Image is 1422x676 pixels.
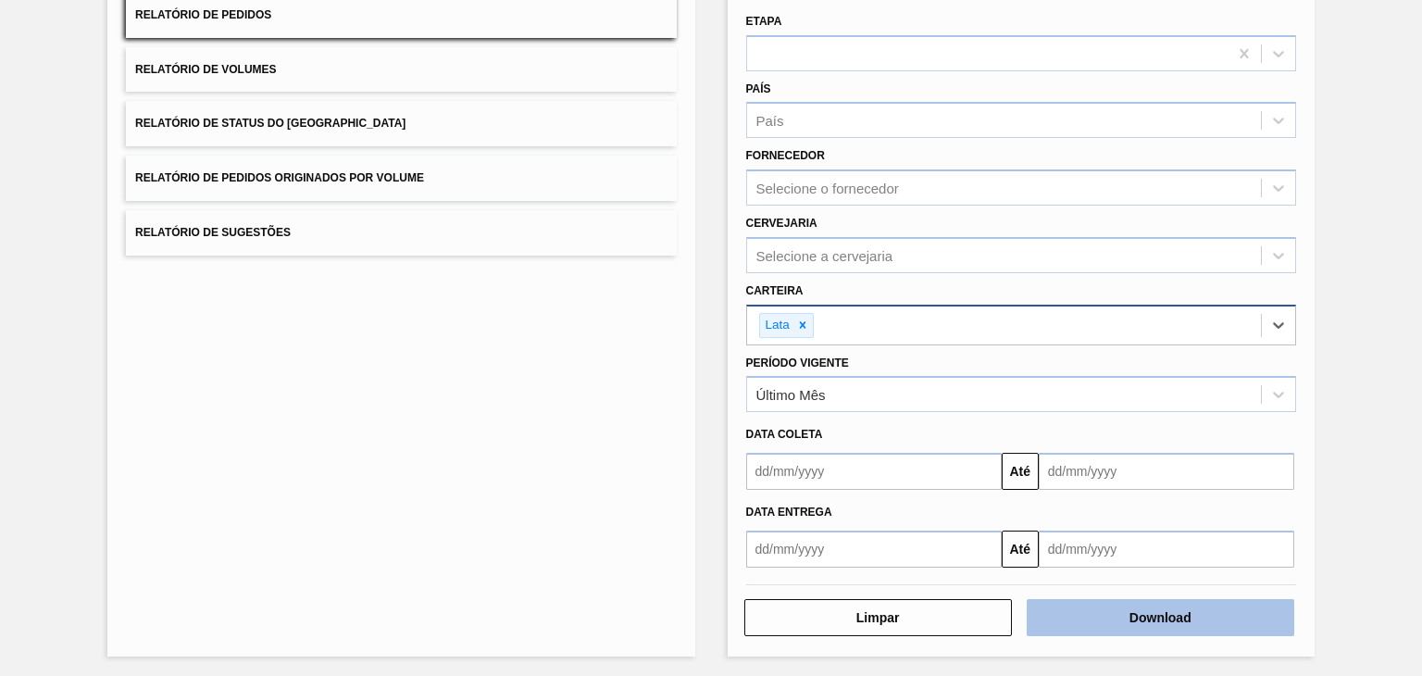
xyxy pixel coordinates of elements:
[746,428,823,441] span: Data coleta
[746,82,771,95] label: País
[746,531,1002,568] input: dd/mm/yyyy
[746,217,817,230] label: Cervejaria
[746,149,825,162] label: Fornecedor
[126,101,676,146] button: Relatório de Status do [GEOGRAPHIC_DATA]
[746,357,849,369] label: Período Vigente
[135,117,405,130] span: Relatório de Status do [GEOGRAPHIC_DATA]
[760,314,792,337] div: Lata
[135,226,291,239] span: Relatório de Sugestões
[126,210,676,256] button: Relatório de Sugestões
[756,387,826,403] div: Último Mês
[1002,453,1039,490] button: Até
[1027,599,1294,636] button: Download
[746,15,782,28] label: Etapa
[744,599,1012,636] button: Limpar
[746,284,804,297] label: Carteira
[756,113,784,129] div: País
[1039,453,1294,490] input: dd/mm/yyyy
[1002,531,1039,568] button: Até
[126,156,676,201] button: Relatório de Pedidos Originados por Volume
[756,247,893,263] div: Selecione a cervejaria
[746,506,832,519] span: Data entrega
[746,453,1002,490] input: dd/mm/yyyy
[1039,531,1294,568] input: dd/mm/yyyy
[756,181,899,196] div: Selecione o fornecedor
[126,47,676,93] button: Relatório de Volumes
[135,63,276,76] span: Relatório de Volumes
[135,8,271,21] span: Relatório de Pedidos
[135,171,424,184] span: Relatório de Pedidos Originados por Volume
